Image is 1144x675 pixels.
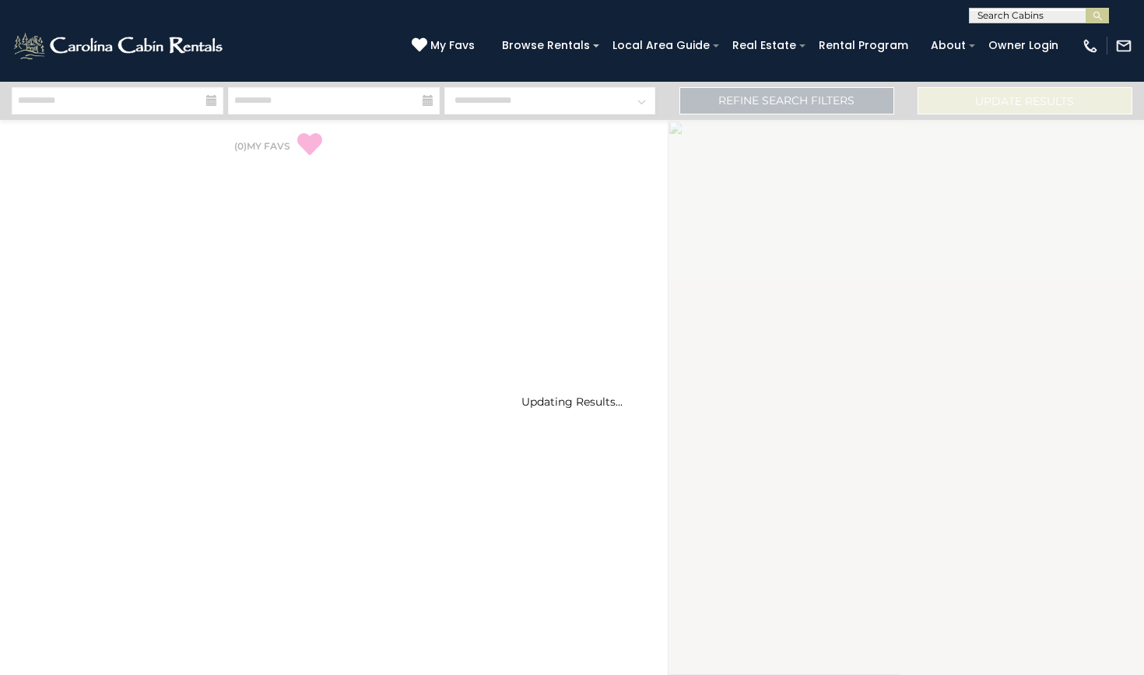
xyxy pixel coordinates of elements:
[1115,37,1132,54] img: mail-regular-white.png
[811,33,916,58] a: Rental Program
[725,33,804,58] a: Real Estate
[412,37,479,54] a: My Favs
[605,33,718,58] a: Local Area Guide
[430,37,475,54] span: My Favs
[1082,37,1099,54] img: phone-regular-white.png
[923,33,974,58] a: About
[981,33,1066,58] a: Owner Login
[12,30,227,62] img: White-1-2.png
[494,33,598,58] a: Browse Rentals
